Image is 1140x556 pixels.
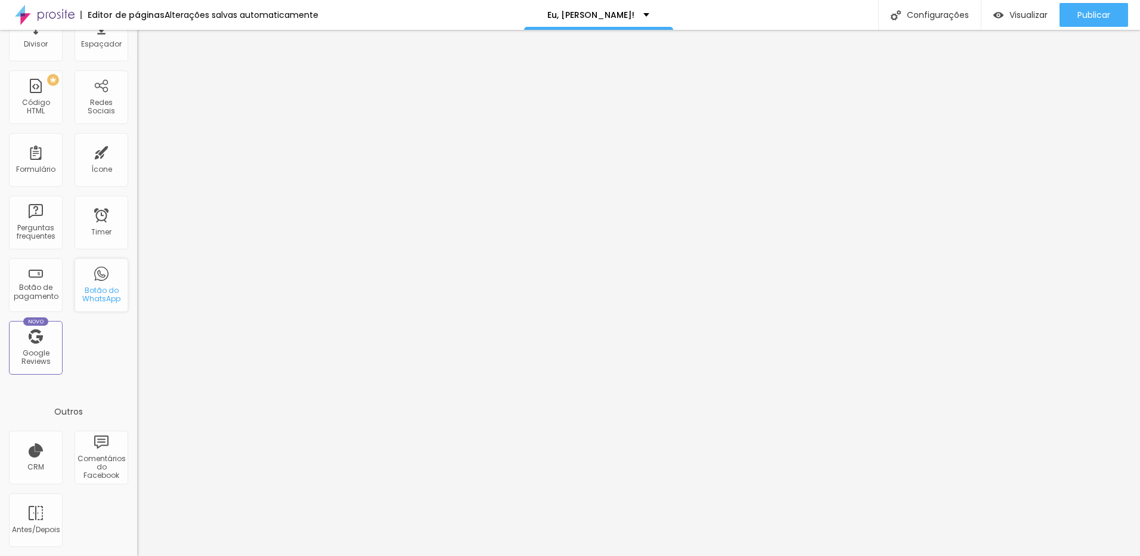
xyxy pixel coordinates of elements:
[891,10,901,20] img: Icone
[12,349,59,366] div: Google Reviews
[91,228,111,236] div: Timer
[993,10,1003,20] img: view-1.svg
[165,11,318,19] div: Alterações salvas automaticamente
[91,165,112,174] div: Ícone
[24,40,48,48] div: Divisor
[1009,10,1048,20] span: Visualizar
[12,283,59,301] div: Botão de pagamento
[981,3,1060,27] button: Visualizar
[78,286,125,304] div: Botão do WhatsApp
[78,98,125,116] div: Redes Sociais
[23,317,49,326] div: Novo
[12,224,59,241] div: Perguntas frequentes
[12,526,59,534] div: Antes/Depois
[547,11,634,19] p: Eu, [PERSON_NAME]!
[78,455,125,480] div: Comentários do Facebook
[1060,3,1128,27] button: Publicar
[12,98,59,116] div: Código HTML
[1077,10,1110,20] span: Publicar
[81,40,122,48] div: Espaçador
[27,463,44,471] div: CRM
[80,11,165,19] div: Editor de páginas
[16,165,55,174] div: Formulário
